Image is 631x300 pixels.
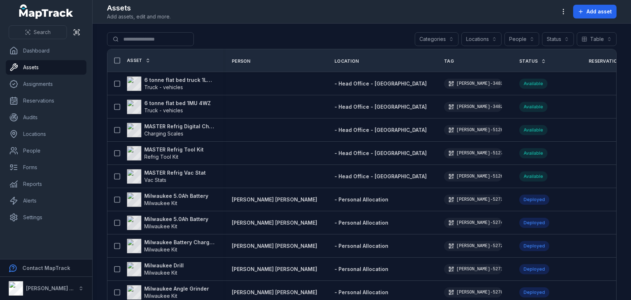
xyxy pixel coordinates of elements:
span: - Head Office - [GEOGRAPHIC_DATA] [334,127,427,133]
div: [PERSON_NAME]-5127 [444,148,502,158]
a: Milwaukee DrillMilwaukee Kit [127,262,184,276]
a: Status [519,58,546,64]
a: MapTrack [19,4,73,19]
a: Milwaukee 5.0Ah BatteryMilwaukee Kit [127,192,208,207]
div: [PERSON_NAME]-3482 [444,102,502,112]
span: Milwaukee Kit [144,246,177,253]
button: Search [9,25,67,39]
span: Truck - vehicles [144,107,183,113]
strong: MASTER Refrig Digital Charging Scale [144,123,214,130]
span: Status [519,58,538,64]
a: [PERSON_NAME] [PERSON_NAME] [232,266,317,273]
span: - Personal Allocation [334,220,388,226]
strong: Milwaukee 5.0Ah Battery [144,192,208,200]
a: - Head Office - [GEOGRAPHIC_DATA] [334,126,427,134]
a: - Head Office - [GEOGRAPHIC_DATA] [334,150,427,157]
a: - Head Office - [GEOGRAPHIC_DATA] [334,80,427,87]
span: Location [334,58,359,64]
a: Reservations [6,93,86,108]
a: Dashboard [6,43,86,58]
span: - Head Office - [GEOGRAPHIC_DATA] [334,173,427,179]
div: Deployed [519,241,549,251]
a: People [6,143,86,158]
a: - Head Office - [GEOGRAPHIC_DATA] [334,103,427,111]
a: - Personal Allocation [334,242,388,250]
span: Refrig Tool Kit [144,154,178,160]
a: Asset [127,58,150,63]
strong: 6 tonne flat bed truck 1LL 5GT [144,76,214,84]
strong: 6 tonne flat bed 1MU 4WZ [144,100,211,107]
div: Deployed [519,264,549,274]
span: Truck - vehicles [144,84,183,90]
div: Available [519,79,547,89]
span: - Personal Allocation [334,289,388,295]
a: MASTER Refrig Digital Charging ScaleCharging Scales [127,123,214,137]
div: [PERSON_NAME]-5274 [444,218,502,228]
a: Assets [6,60,86,75]
a: - Personal Allocation [334,266,388,273]
div: Available [519,171,547,182]
div: [PERSON_NAME]-5128 [444,125,502,135]
button: People [504,32,539,46]
a: Locations [6,127,86,141]
h2: Assets [107,3,171,13]
a: - Head Office - [GEOGRAPHIC_DATA] [334,173,427,180]
span: Charging Scales [144,130,183,137]
span: Add assets, edit and more. [107,13,171,20]
span: Search [34,29,51,36]
div: Available [519,125,547,135]
div: [PERSON_NAME]-5270 [444,287,502,297]
span: Asset [127,58,142,63]
div: Deployed [519,287,549,297]
a: Forms [6,160,86,175]
div: [PERSON_NAME]-3483 [444,79,502,89]
a: Alerts [6,193,86,208]
a: [PERSON_NAME] [PERSON_NAME] [232,289,317,296]
span: - Personal Allocation [334,196,388,203]
a: - Personal Allocation [334,196,388,203]
div: [PERSON_NAME]-5272 [444,241,502,251]
a: Milwaukee 5.0Ah BatteryMilwaukee Kit [127,216,208,230]
strong: MASTER Refrig Vac Stat [144,169,206,176]
span: - Head Office - [GEOGRAPHIC_DATA] [334,80,427,87]
a: [PERSON_NAME] [PERSON_NAME] [232,219,317,226]
div: [PERSON_NAME]-5271 [444,264,502,274]
a: Milwaukee Battery ChargerMilwaukee Kit [127,239,214,253]
button: Add asset [573,5,617,18]
a: Settings [6,210,86,225]
span: Person [232,58,251,64]
a: 6 tonne flat bed 1MU 4WZTruck - vehicles [127,100,211,114]
span: - Head Office - [GEOGRAPHIC_DATA] [334,150,427,156]
a: Milwaukee Angle GrinderMilwaukee Kit [127,285,209,300]
div: Available [519,102,547,112]
strong: Milwaukee Angle Grinder [144,285,209,292]
a: Audits [6,110,86,125]
a: [PERSON_NAME] [PERSON_NAME] [232,196,317,203]
a: MASTER Refrig Tool KitRefrig Tool Kit [127,146,204,161]
div: Deployed [519,218,549,228]
button: Status [542,32,574,46]
div: [PERSON_NAME]-5126 [444,171,502,182]
span: Milwaukee Kit [144,270,177,276]
button: Locations [461,32,502,46]
strong: Milwaukee Battery Charger [144,239,214,246]
div: Available [519,148,547,158]
span: Vac Stats [144,177,166,183]
a: Reports [6,177,86,191]
a: [PERSON_NAME] [PERSON_NAME] [232,242,317,250]
a: MASTER Refrig Vac StatVac Stats [127,169,206,184]
a: - Personal Allocation [334,219,388,226]
span: Milwaukee Kit [144,200,177,206]
a: 6 tonne flat bed truck 1LL 5GTTruck - vehicles [127,76,214,91]
strong: Milwaukee Drill [144,262,184,269]
span: - Personal Allocation [334,266,388,272]
span: Tag [444,58,454,64]
span: Reservation [589,58,621,64]
button: Categories [415,32,459,46]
